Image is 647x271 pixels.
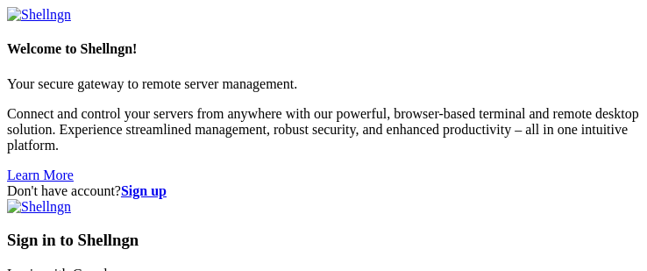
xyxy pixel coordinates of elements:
[121,183,167,198] a: Sign up
[7,76,640,92] p: Your secure gateway to remote server management.
[7,168,74,182] a: Learn More
[7,106,640,153] p: Connect and control your servers from anywhere with our powerful, browser-based terminal and remo...
[7,199,71,215] img: Shellngn
[7,7,71,23] img: Shellngn
[7,231,640,250] h3: Sign in to Shellngn
[7,183,640,199] div: Don't have account?
[7,41,640,57] h4: Welcome to Shellngn!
